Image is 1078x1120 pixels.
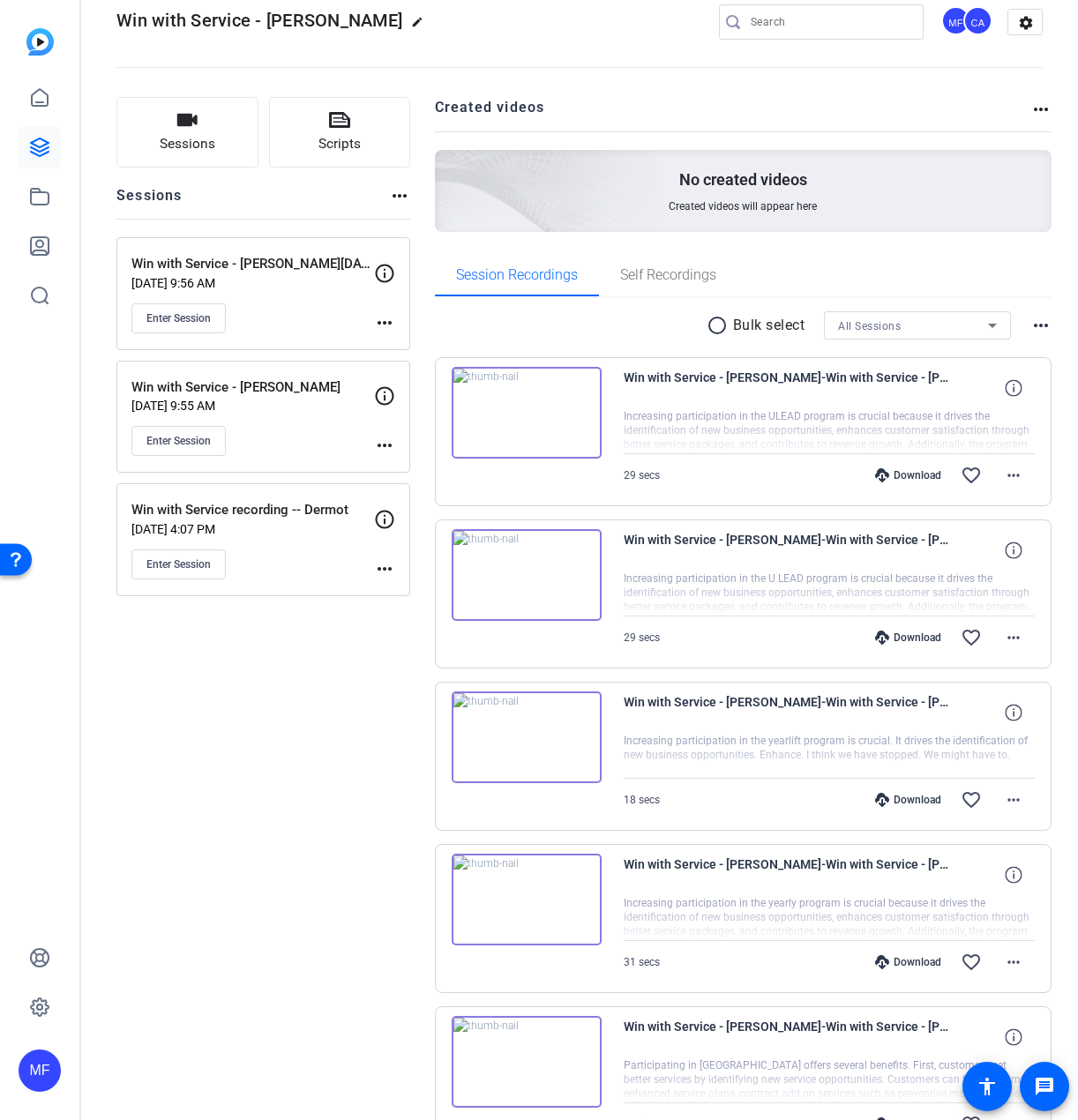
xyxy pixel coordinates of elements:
span: Enter Session [146,434,211,448]
button: Enter Session [131,549,226,579]
div: Download [866,955,950,969]
span: Win with Service - [PERSON_NAME]-Win with Service - [PERSON_NAME] Johlinius-[PERSON_NAME] - Q2 - ... [624,1016,950,1058]
img: thumb-nail [452,1016,602,1108]
mat-icon: accessibility [977,1076,998,1097]
div: MF [941,6,970,35]
h2: Created videos [435,97,1031,131]
div: Download [866,468,950,482]
mat-icon: favorite_border [961,465,982,486]
span: Win with Service - [PERSON_NAME] [116,10,402,31]
img: thumb-nail [452,854,602,945]
span: Sessions [160,134,215,154]
button: Sessions [116,97,258,168]
mat-icon: favorite_border [961,789,982,810]
mat-icon: more_horiz [374,435,395,456]
button: Enter Session [131,426,226,456]
img: blue-gradient.svg [26,28,54,56]
div: Download [866,793,950,807]
div: Download [866,631,950,645]
span: Self Recordings [620,268,716,282]
mat-icon: more_horiz [1003,952,1024,973]
mat-icon: more_horiz [1030,99,1052,120]
mat-icon: favorite_border [961,952,982,973]
img: thumb-nail [452,691,602,783]
mat-icon: more_horiz [1030,315,1052,336]
p: [DATE] 9:55 AM [131,399,374,413]
mat-icon: more_horiz [374,558,395,579]
img: thumb-nail [452,529,602,621]
span: 31 secs [624,956,660,968]
mat-icon: more_horiz [1003,465,1024,486]
div: CA [963,6,992,35]
input: Search [751,11,910,33]
p: No created videos [679,169,807,190]
ngx-avatar: Cherith Andes [963,6,994,37]
span: 29 secs [624,631,660,644]
span: All Sessions [838,320,901,332]
p: Win with Service - [PERSON_NAME][DATE] [131,254,374,274]
mat-icon: favorite_border [961,627,982,648]
mat-icon: radio_button_unchecked [707,315,733,336]
p: Bulk select [733,315,805,336]
span: Created videos will appear here [669,199,817,213]
span: 29 secs [624,469,660,482]
span: Scripts [318,134,361,154]
button: Scripts [269,97,411,168]
span: Win with Service - [PERSON_NAME]-Win with Service - [PERSON_NAME] Johlinius-[PERSON_NAME] - Q3 - ... [624,691,950,734]
span: Enter Session [146,311,211,325]
p: Win with Service recording -- Dermot [131,500,374,520]
span: Win with Service - [PERSON_NAME]-Win with Service - [PERSON_NAME] Johlinius-[PERSON_NAME] - Q3 - ... [624,367,950,409]
img: thumb-nail [452,367,602,459]
mat-icon: edit [411,16,432,37]
p: [DATE] 9:56 AM [131,276,374,290]
ngx-avatar: Mona Freund [941,6,972,37]
mat-icon: settings [1008,10,1044,36]
span: Win with Service - [PERSON_NAME]-Win with Service - [PERSON_NAME] Johlinius-[PERSON_NAME] - Q3 - ... [624,529,950,571]
span: Enter Session [146,557,211,571]
span: Win with Service - [PERSON_NAME]-Win with Service - [PERSON_NAME] Johlinius-[PERSON_NAME] - Q3 - ... [624,854,950,896]
mat-icon: more_horiz [389,185,410,206]
mat-icon: more_horiz [1003,789,1024,810]
h2: Sessions [116,185,183,219]
div: MF [19,1049,61,1092]
mat-icon: message [1034,1076,1055,1097]
mat-icon: more_horiz [1003,627,1024,648]
p: Win with Service - [PERSON_NAME] [131,377,374,398]
button: Enter Session [131,303,226,333]
span: 18 secs [624,794,660,806]
mat-icon: more_horiz [374,312,395,333]
span: Session Recordings [456,268,578,282]
p: [DATE] 4:07 PM [131,522,374,536]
